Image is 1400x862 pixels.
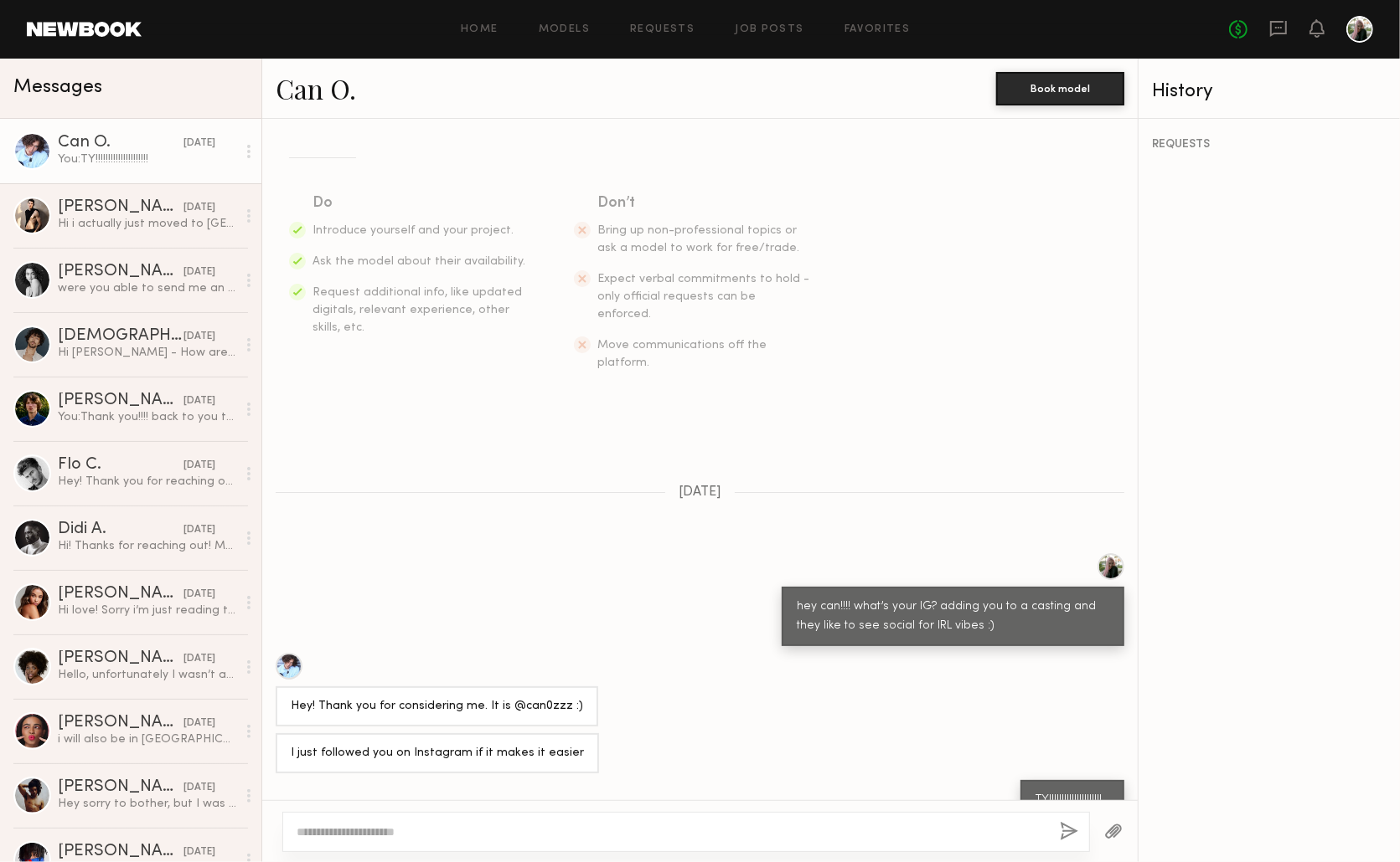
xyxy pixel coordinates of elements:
[1152,139,1387,151] div: REQUESTS
[183,780,215,796] div: [DATE]
[58,474,236,490] div: Hey! Thank you for reaching out and would love to work with you also! Here’s my IG @flochasemusic...
[58,731,236,747] div: i will also be in [GEOGRAPHIC_DATA] from next week to [DATE]! 🩵
[539,24,590,35] a: Models
[58,603,236,618] div: Hi love! Sorry i’m just reading this now. Sorry it didn’t work out.
[58,586,183,603] div: [PERSON_NAME]
[58,264,183,280] div: [PERSON_NAME]
[845,24,911,35] a: Favorites
[58,796,236,812] div: Hey sorry to bother, but I was wondering if I should be keeping my schedule free for [DATE] or not?
[679,485,721,500] span: [DATE]
[996,80,1124,95] a: Book model
[461,24,499,35] a: Home
[58,521,183,538] div: Didi A.
[630,24,695,35] a: Requests
[58,345,236,361] div: Hi [PERSON_NAME] - How are you? IG @meetcristianoqueiroz Email: [EMAIL_ADDRESS][DOMAIN_NAME] Thanks!
[313,192,527,215] div: Do
[735,24,804,35] a: Job Posts
[58,135,183,151] div: Can O.
[58,409,236,425] div: You: Thank you!!!! back to you tonight or tomororw! :)
[797,598,1109,636] div: hey can!!!! what’s your IG? adding you to a casting and they like to see social for IRL vibes :)
[58,280,236,296] div: were you able to send me an email? :)
[183,458,215,474] div: [DATE]
[183,587,215,603] div: [DATE]
[313,287,522,333] span: Request additional info, like updated digitals, relevant experience, other skills, etc.
[276,70,356,106] a: Can O.
[183,393,215,409] div: [DATE]
[183,264,215,280] div: [DATE]
[597,340,767,368] span: Move communications off the platform.
[58,457,183,474] div: Flo C.
[291,697,583,716] div: Hey! Thank you for considering me. It is @can0zzz :)
[1152,82,1387,101] div: History
[183,136,215,151] div: [DATE]
[58,650,183,667] div: [PERSON_NAME]
[58,151,236,167] div: You: TY!!!!!!!!!!!!!!!!!!!!!
[183,200,215,216] div: [DATE]
[183,329,215,345] div: [DATE]
[183,651,215,667] div: [DATE]
[183,844,215,860] div: [DATE]
[58,328,183,345] div: [DEMOGRAPHIC_DATA][PERSON_NAME]
[597,225,799,254] span: Bring up non-professional topics or ask a model to work for free/trade.
[313,256,525,267] span: Ask the model about their availability.
[13,78,102,97] span: Messages
[58,216,236,232] div: Hi i actually just moved to [GEOGRAPHIC_DATA] for the summer but im usually NY based
[183,716,215,731] div: [DATE]
[996,72,1124,105] button: Book model
[58,667,236,683] div: Hello, unfortunately I wasn’t able to respond to this message in time. Thank you for reaching out...
[1036,791,1109,810] div: TY!!!!!!!!!!!!!!!!!!!!!
[58,779,183,796] div: [PERSON_NAME]
[597,192,812,215] div: Don’t
[183,522,215,538] div: [DATE]
[58,715,183,731] div: [PERSON_NAME]
[291,744,584,763] div: I just followed you on Instagram if it makes it easier
[58,393,183,409] div: [PERSON_NAME]
[313,225,514,236] span: Introduce yourself and your project.
[597,274,809,320] span: Expect verbal commitments to hold - only official requests can be enforced.
[58,844,183,860] div: [PERSON_NAME]
[58,199,183,216] div: [PERSON_NAME]
[58,538,236,554] div: Hi! Thanks for reaching out! My email is [EMAIL_ADDRESS][DOMAIN_NAME] and my IG is didi_asuzu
